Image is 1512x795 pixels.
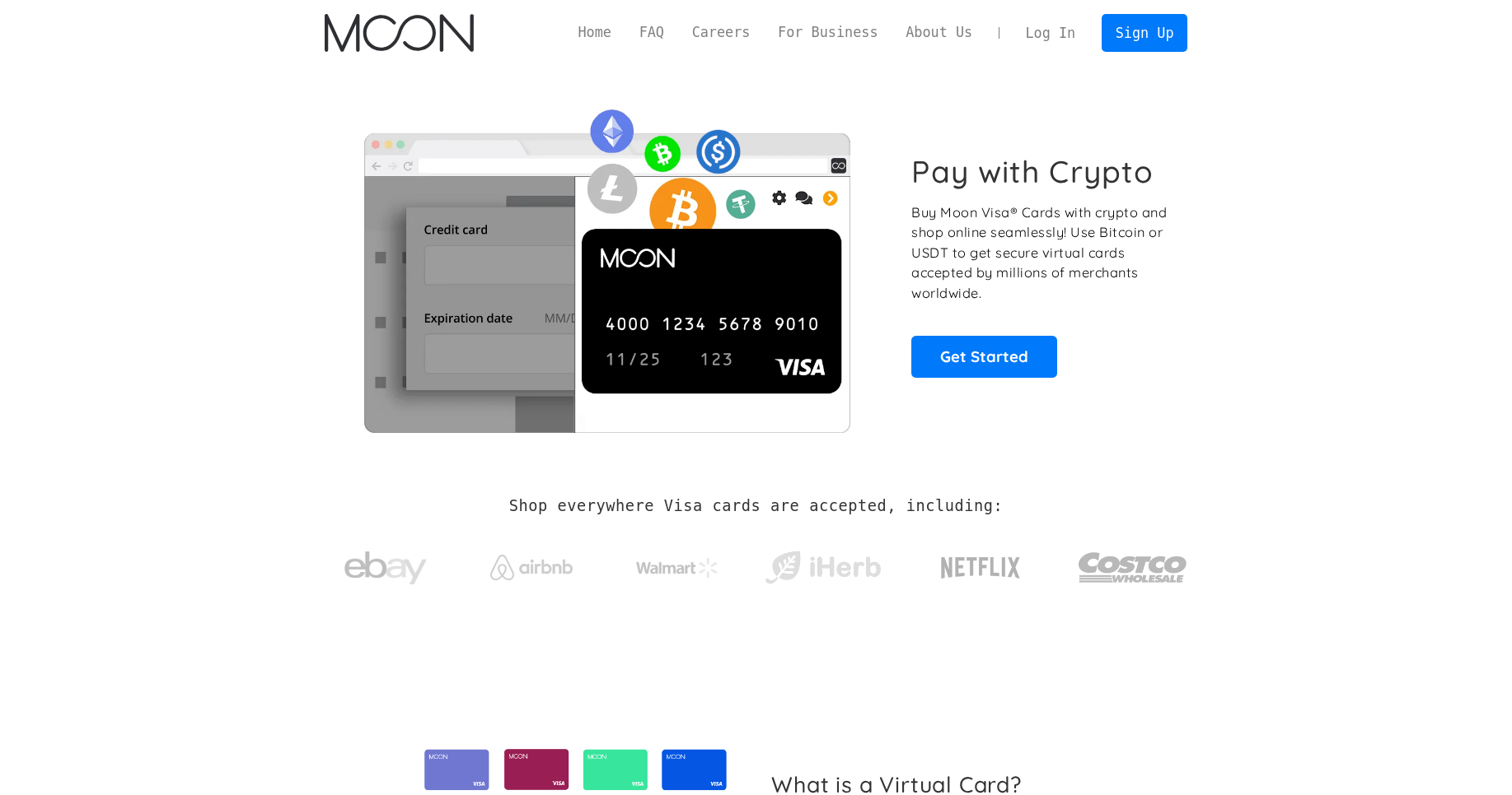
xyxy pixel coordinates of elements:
img: Costco [1078,537,1188,598]
h1: Pay with Crypto [911,153,1154,190]
a: Get Started [911,336,1057,377]
img: Moon Cards let you spend your crypto anywhere Visa is accepted. [325,98,889,432]
img: Airbnb [490,555,573,580]
img: Netflix [939,547,1022,588]
a: Netflix [907,531,1055,597]
a: iHerb [761,530,884,597]
a: Careers [678,22,764,43]
a: ebay [325,526,447,602]
a: Home [564,22,625,43]
a: Sign Up [1102,14,1187,51]
img: ebay [344,542,427,594]
a: Costco [1078,520,1188,607]
img: Walmart [636,558,719,578]
p: Buy Moon Visa® Cards with crypto and shop online seamlessly! Use Bitcoin or USDT to get secure vi... [911,202,1169,304]
a: Log In [1012,15,1089,51]
img: Moon Logo [325,14,474,52]
a: About Us [892,22,986,43]
a: FAQ [625,22,678,43]
a: Airbnb [470,538,592,588]
a: Walmart [616,542,738,586]
img: iHerb [761,546,884,589]
a: For Business [764,22,892,43]
h2: Shop everywhere Visa cards are accepted, including: [509,497,1003,515]
a: home [325,14,474,52]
